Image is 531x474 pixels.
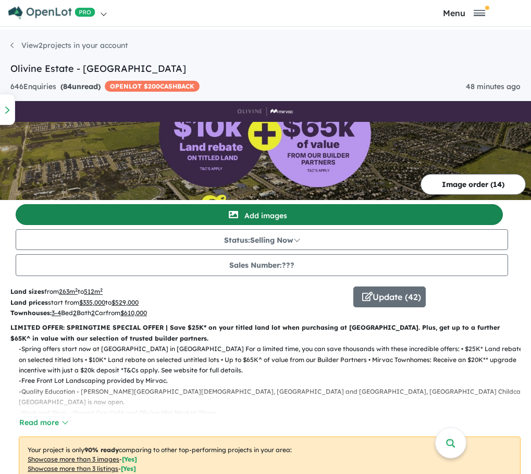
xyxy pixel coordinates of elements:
[121,465,136,472] span: [ Yes ]
[120,309,147,317] u: $ 610,000
[16,204,503,225] button: Add images
[28,465,118,472] u: Showcase more than 3 listings
[84,288,103,295] u: 512 m
[10,286,345,297] p: from
[100,287,103,293] sup: 2
[112,298,139,306] u: $ 529,000
[79,298,105,306] u: $ 335,000
[19,408,529,418] p: - Meet and Shop - Shared Cup Café and Olivine Mini Market/Store.
[59,288,78,295] u: 263 m
[16,254,508,276] button: Sales Number:???
[10,322,521,344] p: LIMITED OFFER: SPRINGTIME SPECIAL OFFER | Save $25K* on your titled land lot when purchasing at [...
[4,105,527,118] img: Olivine Estate - Donnybrook Logo
[91,309,95,317] u: 2
[400,8,528,18] button: Toggle navigation
[353,286,426,307] button: Update (42)
[28,455,119,463] u: Showcase more than 3 images
[10,308,345,318] p: Bed Bath Car from
[16,229,508,250] button: Status:Selling Now
[19,417,68,429] button: Read more
[10,298,48,306] b: Land prices
[63,82,72,91] span: 84
[466,81,521,93] div: 48 minutes ago
[60,82,101,91] strong: ( unread)
[19,386,529,408] p: - Quality Education - [PERSON_NAME][GEOGRAPHIC_DATA][DEMOGRAPHIC_DATA], [GEOGRAPHIC_DATA] and [GE...
[10,81,200,93] div: 646 Enquir ies
[10,63,186,74] a: Olivine Estate - [GEOGRAPHIC_DATA]
[105,298,139,306] span: to
[421,174,526,195] button: Image order (14)
[84,446,119,454] b: 90 % ready
[52,309,61,317] u: 3-4
[10,309,52,317] b: Townhouses:
[10,297,345,308] p: start from
[10,288,44,295] b: Land sizes
[75,287,78,293] sup: 2
[105,81,200,92] span: OPENLOT $ 200 CASHBACK
[10,41,128,50] a: View2projects in your account
[8,6,95,19] img: Openlot PRO Logo White
[122,455,137,463] span: [ Yes ]
[19,376,529,386] p: - Free Front Lot Landscaping provided by Mirvac.
[10,40,521,61] nav: breadcrumb
[78,288,103,295] span: to
[19,344,529,376] p: - Spring offers start now at [GEOGRAPHIC_DATA] in [GEOGRAPHIC_DATA] For a limited time, you can s...
[73,309,77,317] u: 2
